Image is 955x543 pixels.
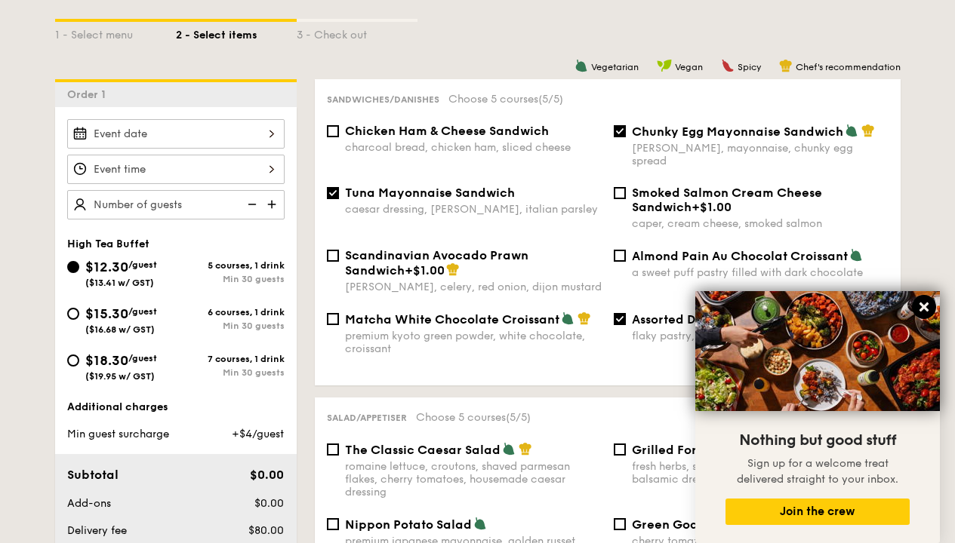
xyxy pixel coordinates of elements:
input: Green Goddess Saladcherry tomato, dill, feta cheese [614,518,626,530]
input: Event date [67,119,285,149]
div: 7 courses, 1 drink [176,354,285,364]
span: ($16.68 w/ GST) [85,324,155,335]
input: Tuna Mayonnaise Sandwichcaesar dressing, [PERSON_NAME], italian parsley [327,187,339,199]
img: icon-chef-hat.a58ddaea.svg [779,59,793,72]
span: +$4/guest [232,428,284,440]
span: Choose 5 courses [416,411,531,424]
img: icon-vegan.f8ff3823.svg [657,59,672,72]
span: Grilled Forest Mushroom Salad [632,443,818,457]
input: $15.30/guest($16.68 w/ GST)6 courses, 1 drinkMin 30 guests [67,308,79,320]
div: caper, cream cheese, smoked salmon [632,217,889,230]
input: The Classic Caesar Saladromaine lettuce, croutons, shaved parmesan flakes, cherry tomatoes, house... [327,443,339,456]
span: /guest [128,306,157,317]
span: /guest [128,259,157,270]
img: icon-chef-hat.a58ddaea.svg [519,442,532,456]
img: icon-vegetarian.fe4039eb.svg [845,124,858,137]
img: icon-chef-hat.a58ddaea.svg [446,262,460,276]
span: $18.30 [85,352,128,369]
span: $0.00 [250,468,284,482]
span: Tuna Mayonnaise Sandwich [345,186,515,200]
input: Chunky Egg Mayonnaise Sandwich[PERSON_NAME], mayonnaise, chunky egg spread [614,125,626,137]
div: 1 - Select menu [55,22,176,43]
span: ($19.95 w/ GST) [85,371,155,382]
button: Join the crew [725,499,910,525]
img: icon-vegetarian.fe4039eb.svg [502,442,516,456]
span: +$1.00 [692,200,732,214]
div: flaky pastry, housemade fillings [632,330,889,342]
span: Sign up for a welcome treat delivered straight to your inbox. [737,457,898,486]
span: Choose 5 courses [448,93,563,106]
span: Order 1 [67,88,112,101]
span: Chicken Ham & Cheese Sandwich [345,124,549,138]
input: Number of guests [67,190,285,219]
span: (5/5) [506,411,531,424]
span: Vegetarian [591,62,639,72]
div: Min 30 guests [176,274,285,284]
img: DSC07876-Edit02-Large.jpeg [695,291,940,411]
img: icon-vegetarian.fe4039eb.svg [561,311,575,325]
img: icon-add.58712e84.svg [262,190,285,219]
span: Spicy [738,62,761,72]
span: The Classic Caesar Salad [345,443,501,457]
div: Min 30 guests [176,367,285,378]
input: Matcha White Chocolate Croissantpremium kyoto green powder, white chocolate, croissant [327,313,339,325]
input: Scandinavian Avocado Prawn Sandwich+$1.00[PERSON_NAME], celery, red onion, dijon mustard [327,250,339,262]
input: $12.30/guest($13.41 w/ GST)5 courses, 1 drinkMin 30 guests [67,261,79,273]
span: Add-ons [67,497,111,510]
div: Min 30 guests [176,321,285,331]
div: fresh herbs, shiitake mushroom, king oyster, balsamic dressing [632,460,889,486]
img: icon-reduce.1d2dbef1.svg [239,190,262,219]
span: Assorted Danish Pastries [632,312,778,327]
span: Nippon Potato Salad [345,517,472,532]
input: Event time [67,155,285,184]
span: Vegan [675,62,703,72]
input: $18.30/guest($19.95 w/ GST)7 courses, 1 drinkMin 30 guests [67,354,79,367]
span: Chunky Egg Mayonnaise Sandwich [632,124,843,139]
img: icon-vegetarian.fe4039eb.svg [575,59,588,72]
button: Close [912,295,936,319]
span: Green Goddess Salad [632,517,763,532]
span: $80.00 [248,524,284,537]
div: a sweet puff pastry filled with dark chocolate [632,266,889,279]
input: Chicken Ham & Cheese Sandwichcharcoal bread, chicken ham, sliced cheese [327,125,339,137]
img: icon-vegetarian.fe4039eb.svg [473,517,487,530]
span: $15.30 [85,305,128,322]
span: Almond Pain Au Chocolat Croissant [632,249,848,263]
span: $0.00 [254,497,284,510]
input: Nippon Potato Saladpremium japanese mayonnaise, golden russet potato [327,518,339,530]
span: Scandinavian Avocado Prawn Sandwich [345,248,528,278]
span: Matcha White Chocolate Croissant [345,312,559,327]
span: Min guest surcharge [67,428,169,440]
div: [PERSON_NAME], mayonnaise, chunky egg spread [632,142,889,167]
span: Smoked Salmon Cream Cheese Sandwich [632,186,822,214]
img: icon-chef-hat.a58ddaea.svg [861,124,875,137]
div: 2 - Select items [176,22,297,43]
input: Smoked Salmon Cream Cheese Sandwich+$1.00caper, cream cheese, smoked salmon [614,187,626,199]
div: romaine lettuce, croutons, shaved parmesan flakes, cherry tomatoes, housemade caesar dressing [345,460,602,499]
img: icon-spicy.37a8142b.svg [721,59,735,72]
div: caesar dressing, [PERSON_NAME], italian parsley [345,203,602,216]
span: Salad/Appetiser [327,413,407,423]
span: $12.30 [85,259,128,275]
span: (5/5) [538,93,563,106]
span: +$1.00 [405,263,445,278]
img: icon-chef-hat.a58ddaea.svg [578,311,591,325]
input: Grilled Forest Mushroom Saladfresh herbs, shiitake mushroom, king oyster, balsamic dressing [614,443,626,456]
span: ($13.41 w/ GST) [85,278,154,288]
div: premium kyoto green powder, white chocolate, croissant [345,330,602,355]
span: High Tea Buffet [67,238,149,250]
span: Delivery fee [67,524,127,537]
div: 3 - Check out [297,22,417,43]
span: Sandwiches/Danishes [327,94,439,105]
div: Additional charges [67,400,285,415]
span: Subtotal [67,468,119,482]
div: charcoal bread, chicken ham, sliced cheese [345,141,602,154]
img: icon-vegetarian.fe4039eb.svg [849,248,863,262]
input: Assorted Danish Pastriesflaky pastry, housemade fillings [614,313,626,325]
span: Chef's recommendation [796,62,901,72]
input: Almond Pain Au Chocolat Croissanta sweet puff pastry filled with dark chocolate [614,250,626,262]
div: 5 courses, 1 drink [176,260,285,271]
span: /guest [128,353,157,364]
span: Nothing but good stuff [739,431,896,449]
div: [PERSON_NAME], celery, red onion, dijon mustard [345,281,602,293]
